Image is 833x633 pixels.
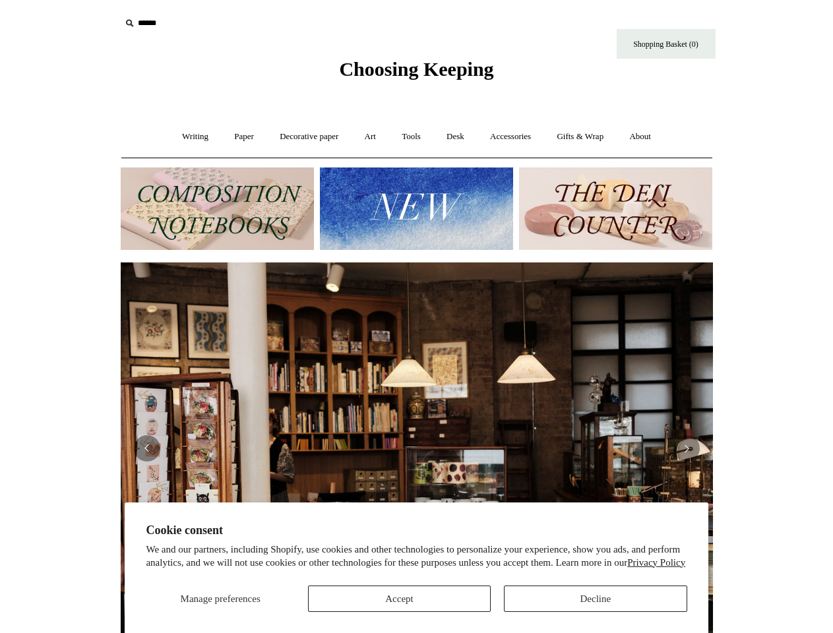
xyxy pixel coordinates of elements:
a: Privacy Policy [627,557,685,568]
button: Accept [308,586,491,612]
a: Choosing Keeping [339,69,493,78]
img: The Deli Counter [519,167,712,250]
a: Accessories [478,119,543,154]
img: 202302 Composition ledgers.jpg__PID:69722ee6-fa44-49dd-a067-31375e5d54ec [121,167,314,250]
h2: Cookie consent [146,524,687,537]
a: Desk [435,119,476,154]
button: Manage preferences [146,586,294,612]
a: Gifts & Wrap [545,119,615,154]
button: Decline [504,586,687,612]
img: New.jpg__PID:f73bdf93-380a-4a35-bcfe-7823039498e1 [320,167,513,250]
a: Tools [390,119,433,154]
span: Choosing Keeping [339,58,493,80]
a: Writing [170,119,220,154]
a: Shopping Basket (0) [617,29,716,59]
span: Manage preferences [181,593,261,604]
a: Paper [222,119,266,154]
a: Decorative paper [268,119,350,154]
a: Art [353,119,388,154]
p: We and our partners, including Shopify, use cookies and other technologies to personalize your ex... [146,543,687,569]
button: Previous [134,435,160,462]
button: Next [673,435,700,462]
a: About [617,119,663,154]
